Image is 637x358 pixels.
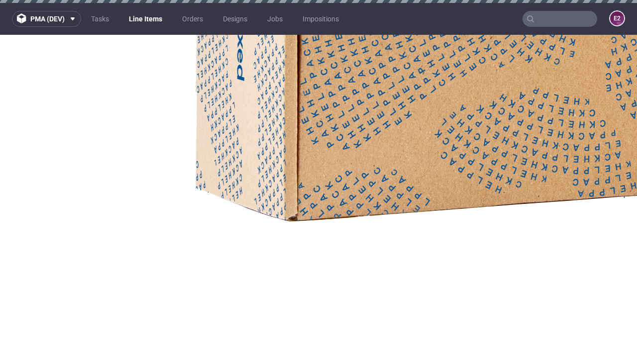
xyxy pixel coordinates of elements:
[297,11,345,27] a: Impositions
[610,11,624,25] figcaption: e2
[30,15,65,22] span: pma (dev)
[85,11,115,27] a: Tasks
[123,11,168,27] a: Line Items
[176,11,209,27] a: Orders
[12,11,81,27] button: pma (dev)
[261,11,289,27] a: Jobs
[217,11,253,27] a: Designs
